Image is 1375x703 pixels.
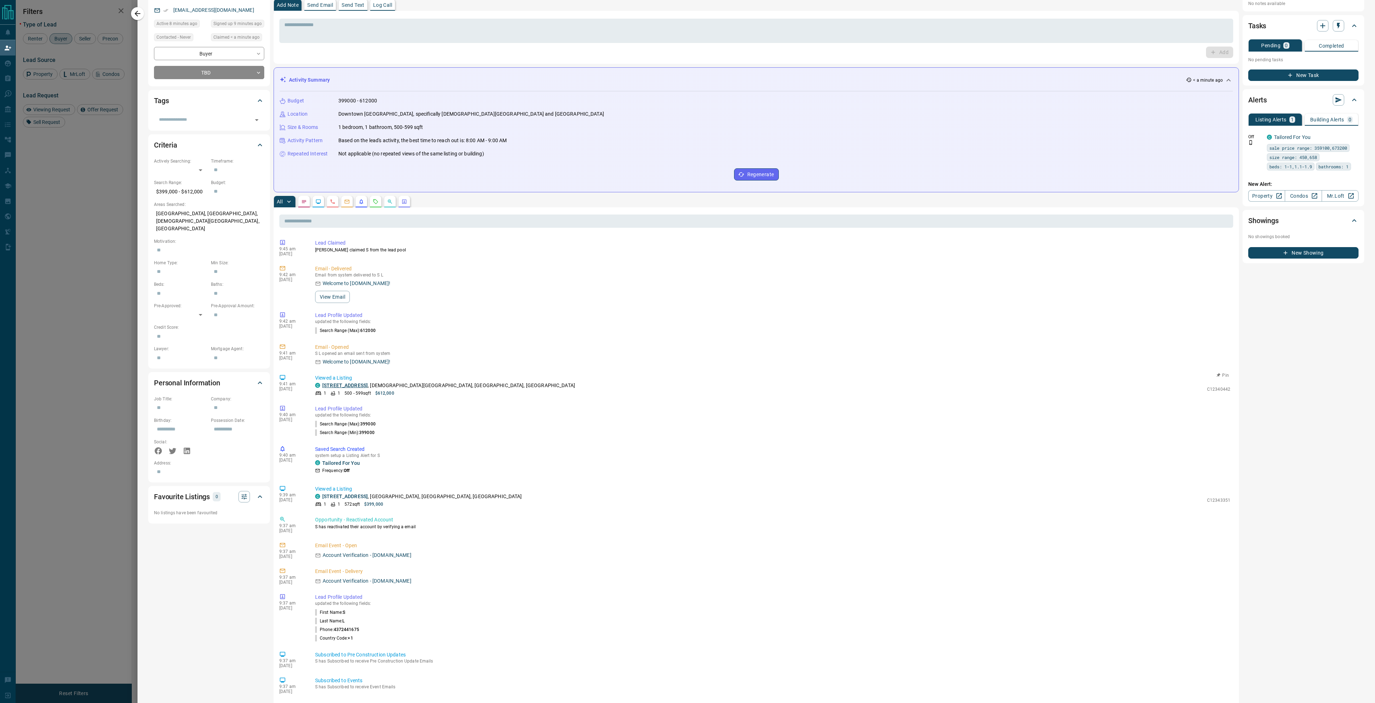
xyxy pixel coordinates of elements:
[279,689,304,694] p: [DATE]
[154,346,207,352] p: Lawyer:
[1261,43,1280,48] p: Pending
[315,312,1230,319] p: Lead Profile Updated
[322,493,522,500] p: , [GEOGRAPHIC_DATA], [GEOGRAPHIC_DATA], [GEOGRAPHIC_DATA]
[338,150,484,158] p: Not applicable (no repeated views of the same listing or building)
[315,273,1230,278] p: Email from system delivered to S L
[154,396,207,402] p: Job Title:
[323,552,411,559] p: Account Verification - [DOMAIN_NAME]
[211,20,264,30] div: Thu Aug 14 2025
[154,281,207,288] p: Beds:
[154,417,207,424] p: Birthday:
[360,328,376,333] span: 612000
[288,110,308,118] p: Location
[173,7,254,13] a: [EMAIL_ADDRESS][DOMAIN_NAME]
[288,137,323,144] p: Activity Pattern
[359,430,375,435] span: 399000
[1248,69,1359,81] button: New Task
[213,20,262,27] span: Signed up 9 minutes ago
[322,382,368,388] a: [STREET_ADDRESS]
[154,20,207,30] div: Thu Aug 14 2025
[315,343,1230,351] p: Email - Opened
[315,618,345,624] p: Last Name :
[211,158,264,164] p: Timeframe:
[315,239,1230,247] p: Lead Claimed
[1248,54,1359,65] p: No pending tasks
[1248,215,1279,226] h2: Showings
[279,246,304,251] p: 9:45 am
[154,510,264,516] p: No listings have been favourited
[315,405,1230,413] p: Lead Profile Updated
[323,577,411,585] p: Account Verification - [DOMAIN_NAME]
[279,528,304,533] p: [DATE]
[387,199,393,204] svg: Opportunities
[358,199,364,204] svg: Listing Alerts
[322,467,349,474] p: Frequency:
[280,73,1233,87] div: Activity Summary< a minute ago
[315,542,1230,549] p: Email Event - Open
[211,346,264,352] p: Mortgage Agent:
[373,3,392,8] p: Log Call
[344,501,360,507] p: 572 sqft
[324,390,326,396] p: 1
[315,593,1230,601] p: Lead Profile Updated
[315,516,1230,524] p: Opportunity - Reactivated Account
[373,199,378,204] svg: Requests
[211,396,264,402] p: Company:
[315,199,321,204] svg: Lead Browsing Activity
[1285,190,1322,202] a: Condos
[1207,497,1230,504] p: C12343351
[315,659,1230,664] p: S has Subscribed to receive Pre Construction Update Emails
[315,374,1230,382] p: Viewed a Listing
[154,324,264,331] p: Credit Score:
[1319,43,1344,48] p: Completed
[288,97,304,105] p: Budget
[156,34,191,41] span: Contacted - Never
[334,627,359,632] span: 4372441675
[401,199,407,204] svg: Agent Actions
[279,492,304,497] p: 9:39 am
[1248,94,1267,106] h2: Alerts
[154,47,264,60] div: Buyer
[315,265,1230,273] p: Email - Delivered
[1255,117,1287,122] p: Listing Alerts
[1291,117,1294,122] p: 1
[279,458,304,463] p: [DATE]
[338,97,377,105] p: 399000 - 612000
[279,277,304,282] p: [DATE]
[154,260,207,266] p: Home Type:
[338,110,604,118] p: Downtown [GEOGRAPHIC_DATA], specifically [DEMOGRAPHIC_DATA][GEOGRAPHIC_DATA] and [GEOGRAPHIC_DATA]
[338,501,340,507] p: 1
[375,390,394,396] p: $612,000
[279,324,304,329] p: [DATE]
[315,485,1230,493] p: Viewed a Listing
[154,95,169,106] h2: Tags
[279,497,304,502] p: [DATE]
[1207,386,1230,393] p: C12340442
[154,460,264,466] p: Address:
[279,417,304,422] p: [DATE]
[279,663,304,668] p: [DATE]
[315,601,1230,606] p: updated the following fields:
[315,609,345,616] p: First Name :
[344,468,349,473] strong: Off
[154,303,207,309] p: Pre-Approved:
[338,137,507,144] p: Based on the lead's activity, the best time to reach out is: 8:00 AM - 9:00 AM
[279,319,304,324] p: 9:42 am
[315,446,1230,453] p: Saved Search Created
[163,8,168,13] svg: Email Verified
[277,3,299,8] p: Add Note
[211,260,264,266] p: Min Size:
[154,208,264,235] p: [GEOGRAPHIC_DATA], [GEOGRAPHIC_DATA], [DEMOGRAPHIC_DATA][GEOGRAPHIC_DATA], [GEOGRAPHIC_DATA]
[342,618,345,623] span: L
[322,382,575,389] p: , [DEMOGRAPHIC_DATA][GEOGRAPHIC_DATA], [GEOGRAPHIC_DATA], [GEOGRAPHIC_DATA]
[324,501,326,507] p: 1
[315,319,1230,324] p: updated the following fields:
[1248,17,1359,34] div: Tasks
[1248,247,1359,259] button: New Showing
[1318,163,1349,170] span: bathrooms: 1
[1248,91,1359,109] div: Alerts
[1248,233,1359,240] p: No showings booked
[154,377,220,389] h2: Personal Information
[154,374,264,391] div: Personal Information
[154,238,264,245] p: Motivation:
